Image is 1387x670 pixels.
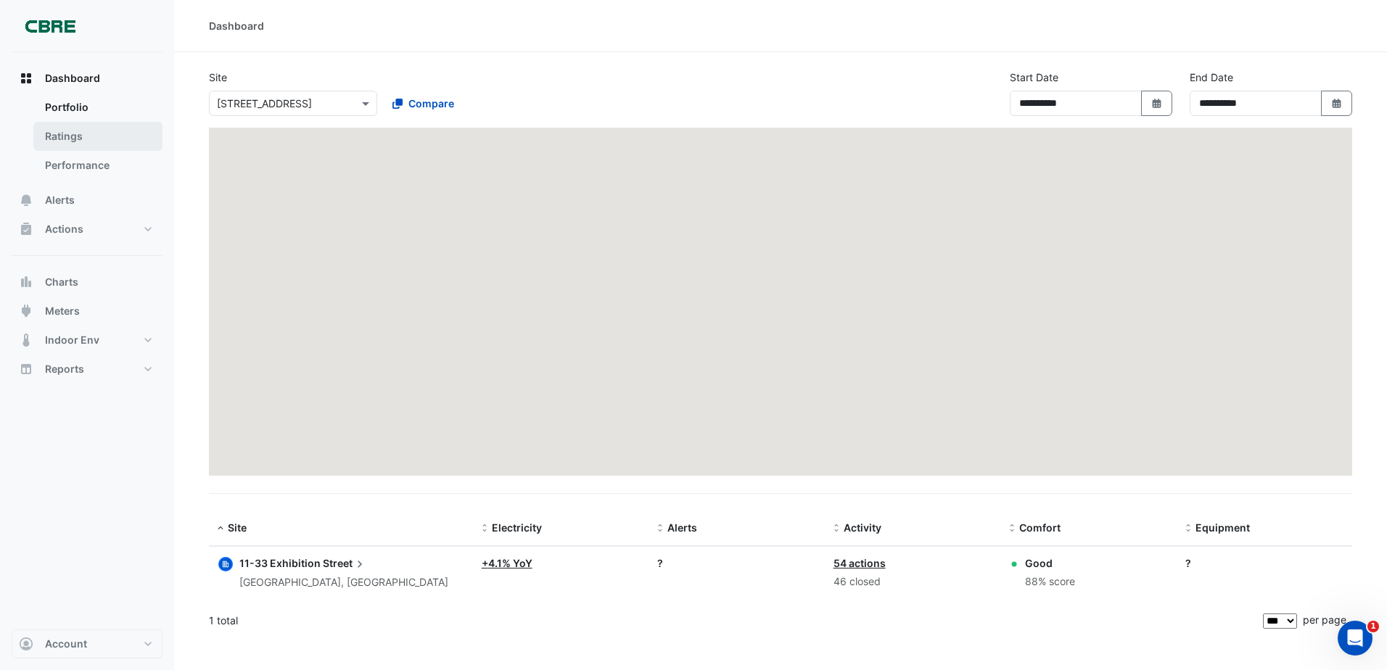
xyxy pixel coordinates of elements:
[408,96,454,111] span: Compare
[1338,621,1372,655] iframe: Intercom live chat
[45,222,83,236] span: Actions
[19,275,33,289] app-icon: Charts
[657,555,815,571] div: ?
[45,193,75,207] span: Alerts
[209,18,264,33] div: Dashboard
[834,557,886,569] a: 54 actions
[45,637,87,651] span: Account
[45,304,80,318] span: Meters
[492,521,542,534] span: Electricity
[19,193,33,207] app-icon: Alerts
[239,557,321,569] span: 11-33 Exhibition
[209,603,1260,639] div: 1 total
[1367,621,1379,632] span: 1
[45,362,84,376] span: Reports
[1195,521,1250,534] span: Equipment
[1025,574,1075,590] div: 88% score
[667,521,697,534] span: Alerts
[19,71,33,86] app-icon: Dashboard
[17,12,83,41] img: Company Logo
[12,297,162,326] button: Meters
[1330,97,1343,109] fa-icon: Select Date
[19,304,33,318] app-icon: Meters
[12,629,162,658] button: Account
[1151,97,1164,109] fa-icon: Select Date
[383,91,464,116] button: Compare
[12,326,162,355] button: Indoor Env
[19,333,33,347] app-icon: Indoor Env
[1025,555,1075,571] div: Good
[33,122,162,151] a: Ratings
[1010,70,1058,85] label: Start Date
[1185,555,1343,571] div: ?
[12,355,162,384] button: Reports
[12,93,162,186] div: Dashboard
[1190,70,1233,85] label: End Date
[228,521,247,534] span: Site
[482,557,532,569] a: +4.1% YoY
[33,151,162,180] a: Performance
[1019,521,1061,534] span: Comfort
[209,70,227,85] label: Site
[45,275,78,289] span: Charts
[19,362,33,376] app-icon: Reports
[834,574,992,590] div: 46 closed
[844,521,881,534] span: Activity
[12,268,162,297] button: Charts
[45,333,99,347] span: Indoor Env
[33,93,162,122] a: Portfolio
[323,555,367,571] span: Street
[45,71,100,86] span: Dashboard
[239,574,448,591] div: [GEOGRAPHIC_DATA], [GEOGRAPHIC_DATA]
[12,64,162,93] button: Dashboard
[12,186,162,215] button: Alerts
[19,222,33,236] app-icon: Actions
[1303,613,1346,626] span: per page
[12,215,162,244] button: Actions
